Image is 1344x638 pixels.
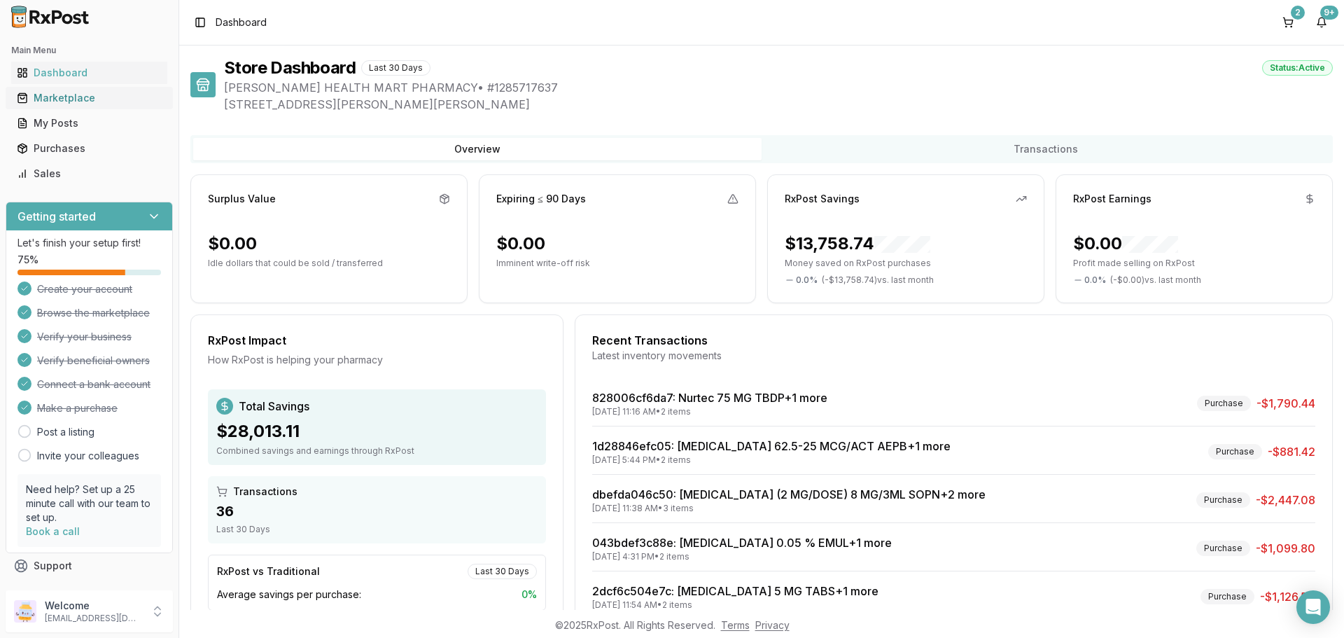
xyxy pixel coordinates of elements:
span: -$1,790.44 [1256,395,1315,412]
a: Sales [11,161,167,186]
button: 2 [1277,11,1299,34]
span: 75 % [17,253,38,267]
div: Latest inventory movements [592,349,1315,363]
div: Open Intercom Messenger [1296,590,1330,624]
a: Invite your colleagues [37,449,139,463]
a: 043bdef3c88e: [MEDICAL_DATA] 0.05 % EMUL+1 more [592,536,892,550]
p: Profit made selling on RxPost [1073,258,1315,269]
div: $0.00 [208,233,257,255]
div: Purchases [17,141,162,155]
span: ( - $0.00 ) vs. last month [1110,275,1201,286]
div: Purchase [1197,396,1251,411]
button: My Posts [6,112,173,134]
div: $0.00 [496,233,545,255]
div: Last 30 Days [216,524,538,535]
a: Dashboard [11,60,167,85]
div: [DATE] 4:31 PM • 2 items [592,551,892,562]
div: My Posts [17,116,162,130]
span: Feedback [34,584,81,598]
nav: breadcrumb [216,15,267,29]
button: Overview [193,138,762,160]
a: 1d28846efc05: [MEDICAL_DATA] 62.5-25 MCG/ACT AEPB+1 more [592,439,951,453]
h2: Main Menu [11,45,167,56]
div: How RxPost is helping your pharmacy [208,353,546,367]
a: dbefda046c50: [MEDICAL_DATA] (2 MG/DOSE) 8 MG/3ML SOPN+2 more [592,487,986,501]
span: -$1,099.80 [1256,540,1315,557]
span: [PERSON_NAME] HEALTH MART PHARMACY • # 1285717637 [224,79,1333,96]
span: -$881.42 [1268,443,1315,460]
div: $13,758.74 [785,233,930,255]
span: Transactions [233,485,297,499]
a: Marketplace [11,85,167,111]
button: Support [6,553,173,578]
img: RxPost Logo [6,6,95,28]
div: [DATE] 5:44 PM • 2 items [592,455,951,466]
button: 9+ [1310,11,1333,34]
span: Average savings per purchase: [217,588,361,602]
div: Expiring ≤ 90 Days [496,192,586,206]
button: Feedback [6,578,173,604]
a: Privacy [755,619,790,631]
a: My Posts [11,111,167,136]
div: Marketplace [17,91,162,105]
div: Purchase [1208,444,1262,459]
div: Combined savings and earnings through RxPost [216,445,538,457]
a: 2dcf6c504e7c: [MEDICAL_DATA] 5 MG TABS+1 more [592,584,878,598]
div: RxPost vs Traditional [217,564,320,578]
div: Recent Transactions [592,332,1315,349]
a: Purchases [11,136,167,161]
a: Post a listing [37,425,94,439]
div: Dashboard [17,66,162,80]
div: RxPost Earnings [1073,192,1151,206]
button: Transactions [762,138,1330,160]
div: Purchase [1196,541,1250,556]
p: Money saved on RxPost purchases [785,258,1027,269]
button: Marketplace [6,87,173,109]
span: Verify beneficial owners [37,354,150,368]
div: Purchase [1196,492,1250,508]
div: 36 [216,501,538,521]
div: Last 30 Days [361,60,430,76]
button: Purchases [6,137,173,160]
p: Imminent write-off risk [496,258,738,269]
span: ( - $13,758.74 ) vs. last month [822,275,934,286]
p: Let's finish your setup first! [17,236,161,250]
span: 0 % [521,588,537,602]
span: Browse the marketplace [37,306,150,320]
div: $0.00 [1073,233,1178,255]
div: $28,013.11 [216,420,538,443]
span: Create your account [37,282,132,296]
p: Need help? Set up a 25 minute call with our team to set up. [26,483,153,525]
span: Verify your business [37,330,132,344]
div: [DATE] 11:54 AM • 2 items [592,599,878,611]
div: Sales [17,167,162,181]
p: [EMAIL_ADDRESS][DOMAIN_NAME] [45,613,142,624]
p: Idle dollars that could be sold / transferred [208,258,450,269]
a: 828006cf6da7: Nurtec 75 MG TBDP+1 more [592,391,827,405]
span: 0.0 % [796,275,818,286]
div: 9+ [1320,6,1338,20]
p: Welcome [45,599,142,613]
div: Status: Active [1262,60,1333,76]
span: Connect a bank account [37,377,150,391]
span: Dashboard [216,15,267,29]
div: RxPost Impact [208,332,546,349]
span: Make a purchase [37,401,118,415]
div: Surplus Value [208,192,276,206]
span: 0.0 % [1084,275,1106,286]
span: [STREET_ADDRESS][PERSON_NAME][PERSON_NAME] [224,96,1333,113]
div: Last 30 Days [468,564,537,579]
button: Dashboard [6,62,173,84]
div: RxPost Savings [785,192,860,206]
button: Sales [6,162,173,185]
div: [DATE] 11:16 AM • 2 items [592,406,827,417]
div: Purchase [1200,589,1254,604]
img: User avatar [14,600,36,623]
div: [DATE] 11:38 AM • 3 items [592,503,986,514]
span: -$1,126.50 [1260,588,1315,605]
h3: Getting started [17,208,96,225]
span: Total Savings [239,398,309,415]
h1: Store Dashboard [224,57,356,79]
div: 2 [1291,6,1305,20]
